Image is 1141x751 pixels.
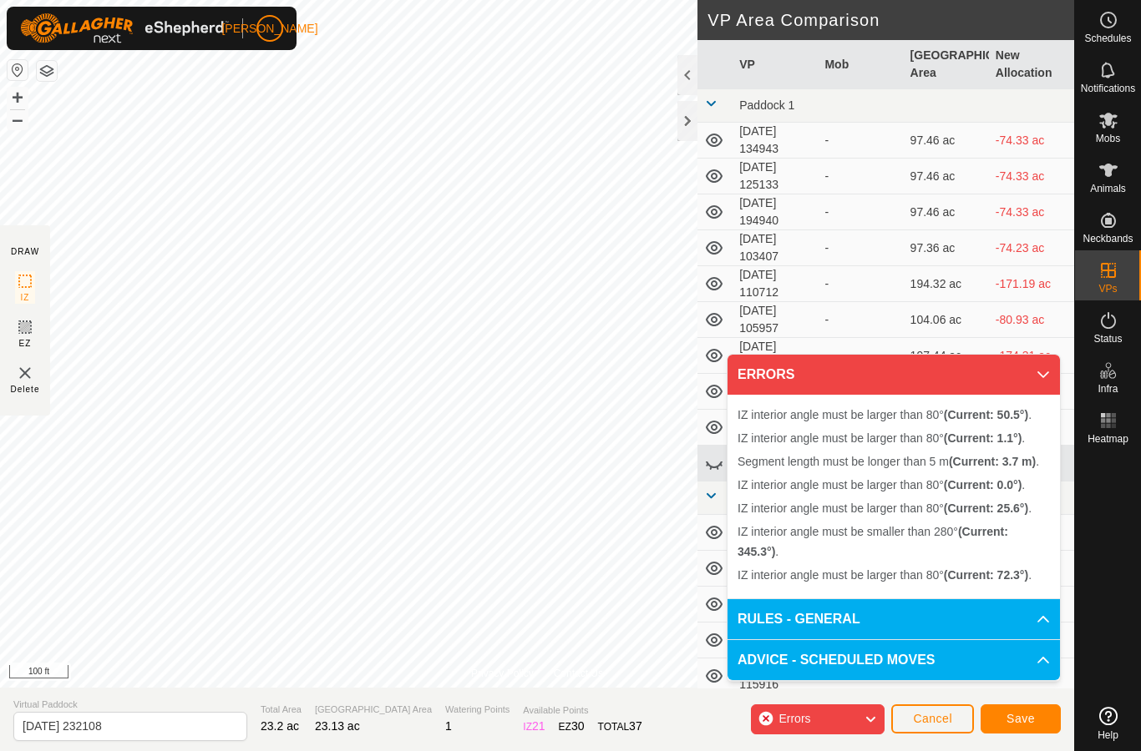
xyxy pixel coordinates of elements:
[728,599,1060,639] p-accordion-header: RULES - GENERAL
[818,40,903,89] th: Mob
[1088,434,1128,444] span: Heatmap
[1093,334,1122,344] span: Status
[738,365,794,385] span: ERRORS
[728,355,1060,395] p-accordion-header: ERRORS
[1007,712,1035,725] span: Save
[778,712,810,725] span: Errors
[733,123,818,159] td: [DATE] 134943
[1098,384,1118,394] span: Infra
[989,302,1074,338] td: -80.93 ac
[904,123,989,159] td: 97.46 ac
[1096,134,1120,144] span: Mobs
[629,719,642,733] span: 37
[824,204,896,221] div: -
[733,194,818,230] td: [DATE] 194940
[728,395,1060,598] p-accordion-content: ERRORS
[261,719,299,733] span: 23.2 ac
[824,239,896,257] div: -
[559,718,585,735] div: EZ
[11,383,40,396] span: Delete
[989,266,1074,302] td: -171.19 ac
[571,719,585,733] span: 30
[989,159,1074,194] td: -74.33 ac
[944,431,1022,445] b: (Current: 1.1°)
[21,291,30,304] span: IZ
[738,525,1008,558] span: IZ interior angle must be smaller than 280° .
[944,408,1028,421] b: (Current: 50.5°)
[738,431,1025,445] span: IZ interior angle must be larger than 80° .
[261,703,302,717] span: Total Area
[37,61,57,81] button: Map Layers
[904,266,989,302] td: 194.32 ac
[733,338,818,374] td: [DATE] 161533
[944,502,1028,515] b: (Current: 25.6°)
[949,455,1036,468] b: (Current: 3.7 m)
[989,123,1074,159] td: -74.33 ac
[824,168,896,185] div: -
[944,568,1028,582] b: (Current: 72.3°)
[733,40,818,89] th: VP
[20,13,229,43] img: Gallagher Logo
[532,719,545,733] span: 21
[989,230,1074,266] td: -74.23 ac
[471,666,534,681] a: Privacy Policy
[738,609,860,629] span: RULES - GENERAL
[523,718,545,735] div: IZ
[11,245,39,258] div: DRAW
[554,666,603,681] a: Contact Us
[8,88,28,108] button: +
[13,698,247,712] span: Virtual Paddock
[315,703,432,717] span: [GEOGRAPHIC_DATA] Area
[824,132,896,149] div: -
[1075,700,1141,747] a: Help
[989,40,1074,89] th: New Allocation
[1090,184,1126,194] span: Animals
[904,159,989,194] td: 97.46 ac
[824,347,896,365] div: -
[913,712,952,725] span: Cancel
[891,704,974,733] button: Cancel
[738,568,1032,582] span: IZ interior angle must be larger than 80° .
[738,408,1032,421] span: IZ interior angle must be larger than 80° .
[221,20,317,38] span: [PERSON_NAME]
[523,703,641,718] span: Available Points
[1084,33,1131,43] span: Schedules
[598,718,642,735] div: TOTAL
[1081,83,1135,93] span: Notifications
[8,60,28,80] button: Reset Map
[733,159,818,194] td: [DATE] 125133
[315,719,360,733] span: 23.13 ac
[738,650,935,670] span: ADVICE - SCHEDULED MOVES
[904,338,989,374] td: 197.44 ac
[944,478,1022,491] b: (Current: 0.0°)
[738,455,1039,468] span: Segment length must be longer than 5 m .
[445,719,452,733] span: 1
[824,311,896,329] div: -
[738,478,1025,491] span: IZ interior angle must be larger than 80° .
[904,40,989,89] th: [GEOGRAPHIC_DATA] Area
[8,109,28,129] button: –
[904,302,989,338] td: 104.06 ac
[989,338,1074,374] td: -174.31 ac
[728,640,1060,680] p-accordion-header: ADVICE - SCHEDULED MOVES
[707,10,1074,30] h2: VP Area Comparison
[824,275,896,293] div: -
[989,194,1074,230] td: -74.33 ac
[981,704,1061,733] button: Save
[445,703,510,717] span: Watering Points
[1098,284,1117,294] span: VPs
[733,230,818,266] td: [DATE] 103407
[738,502,1032,515] span: IZ interior angle must be larger than 80° .
[733,266,818,302] td: [DATE] 110712
[904,194,989,230] td: 97.46 ac
[1098,730,1118,740] span: Help
[19,337,32,350] span: EZ
[739,98,794,112] span: Paddock 1
[15,363,35,383] img: VP
[904,230,989,266] td: 97.36 ac
[1083,234,1133,244] span: Neckbands
[733,302,818,338] td: [DATE] 105957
